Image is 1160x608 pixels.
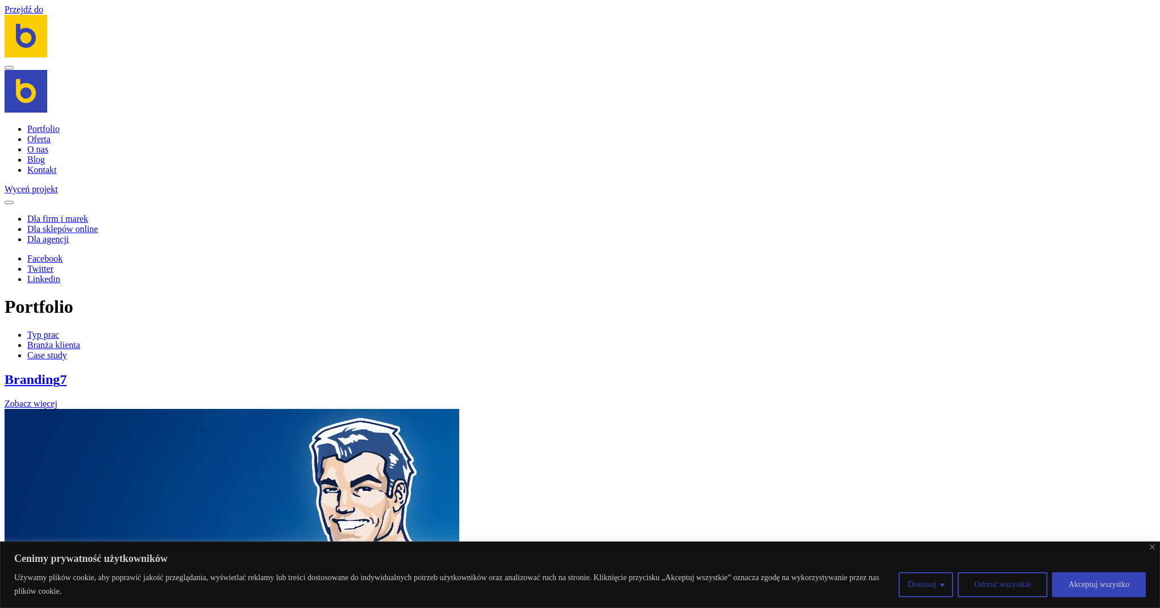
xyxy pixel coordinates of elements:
a: Portfolio [27,124,60,134]
a: Dla sklepów online [27,224,98,234]
h1: Portfolio [5,296,1155,317]
button: Akceptuj wszystko [1052,572,1146,597]
a: Blog [27,155,45,164]
button: Odrzuć wszystkie [958,572,1047,597]
a: Case study [27,350,67,360]
a: Dla firm i marek [27,214,88,224]
img: Brandoo Group [5,70,47,113]
a: Oferta [27,134,51,144]
p: Cenimy prywatność użytkowników [14,552,1146,565]
a: Dla agencji [27,234,69,244]
img: Close [1150,544,1155,549]
a: Zobacz więcej [5,399,57,408]
p: Używamy plików cookie, aby poprawić jakość przeglądania, wyświetlać reklamy lub treści dostosowan... [14,571,890,598]
span: 7 [60,372,66,387]
a: Przejdź do [5,5,43,14]
a: Facebook [27,254,63,263]
button: Navigation [5,66,14,69]
a: O nas [27,144,48,154]
button: Blisko [1150,544,1155,549]
a: Linkedin [27,274,60,284]
a: Branża klienta [27,340,80,350]
button: Dostosuj [899,572,953,597]
a: Kontakt [27,165,57,175]
a: Twitter [27,264,53,274]
button: Close [5,201,14,204]
img: Brandoo Group [5,15,47,57]
a: Typ prac [27,330,59,340]
a: Wyceń projekt [5,184,58,194]
a: Branding7 [5,372,66,387]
